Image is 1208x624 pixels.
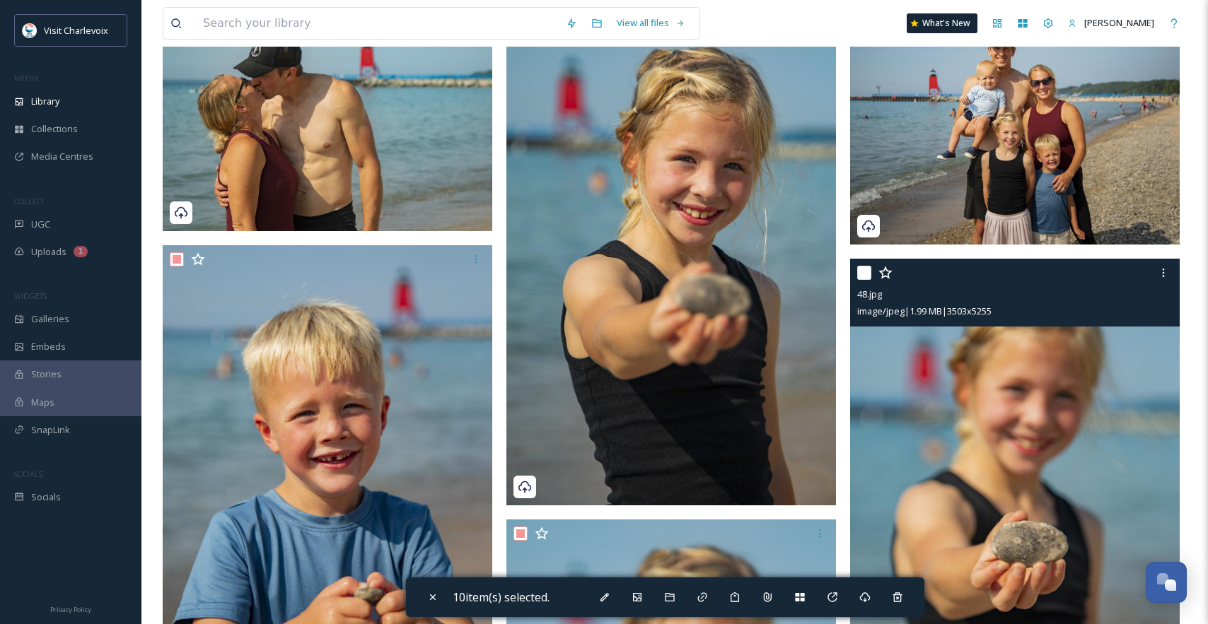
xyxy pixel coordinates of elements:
[50,600,91,617] a: Privacy Policy
[31,340,66,353] span: Embeds
[857,305,992,317] span: image/jpeg | 1.99 MB | 3503 x 5255
[1061,9,1161,37] a: [PERSON_NAME]
[31,95,59,108] span: Library
[31,312,69,326] span: Galleries
[1084,16,1154,29] span: [PERSON_NAME]
[196,8,559,39] input: Search your library
[506,11,836,505] img: 47.jpg
[31,245,66,259] span: Uploads
[31,490,61,504] span: Socials
[31,218,50,231] span: UGC
[14,196,45,206] span: COLLECT
[31,122,78,136] span: Collections
[44,24,108,37] span: Visit Charlevoix
[1146,562,1187,603] button: Open Chat
[850,25,1180,245] img: 49.jpg
[907,13,977,33] a: What's New
[31,396,54,409] span: Maps
[857,288,882,300] span: 48.jpg
[453,589,550,605] span: 10 item(s) selected.
[14,290,47,301] span: WIDGETS
[50,605,91,614] span: Privacy Policy
[31,150,93,163] span: Media Centres
[14,469,42,479] span: SOCIALS
[31,423,70,437] span: SnapLink
[31,367,62,381] span: Stories
[74,246,88,257] div: 1
[610,9,692,37] a: View all files
[23,23,37,37] img: Visit-Charlevoix_Logo.jpg
[163,11,492,231] img: 53.jpg
[14,73,39,83] span: MEDIA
